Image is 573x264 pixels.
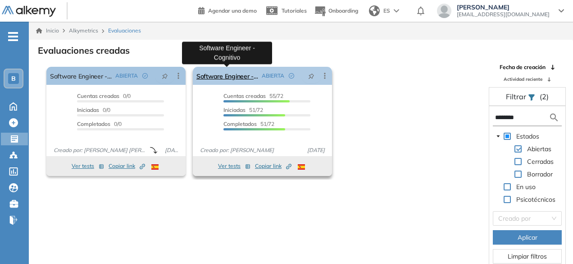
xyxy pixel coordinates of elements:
span: Completados [77,120,110,127]
span: 0/0 [77,107,110,113]
i: - [8,36,18,37]
span: Borrador [527,170,553,178]
a: Software Engineer - Desafío Técnico [50,67,112,85]
iframe: Chat Widget [528,221,573,264]
span: Estados [514,131,541,142]
img: arrow [394,9,399,13]
span: 55/72 [223,93,283,99]
span: Tutoriales [282,7,307,14]
span: Iniciadas [77,107,99,113]
span: Evaluaciones [108,27,141,35]
span: Copiar link [255,162,291,170]
span: B [11,75,16,82]
button: Copiar link [109,161,145,171]
span: caret-down [496,134,500,139]
span: Limpiar filtros [508,251,547,261]
span: Borrador [525,169,555,180]
button: Ver tests [218,161,250,171]
span: Psicotécnicos [514,194,557,205]
span: 51/72 [223,120,274,127]
a: Software Engineer - Cognitivo [196,67,258,85]
span: 0/0 [77,93,131,99]
span: [DATE] [304,146,328,154]
span: check-circle [289,73,294,79]
button: Ver tests [72,161,104,171]
span: 0/0 [77,120,122,127]
span: Abiertas [525,144,553,154]
span: Agendar una demo [208,7,257,14]
span: [PERSON_NAME] [457,4,550,11]
div: Widget de chat [528,221,573,264]
span: En uso [514,181,537,192]
span: ABIERTA [115,72,138,80]
a: Inicio [36,27,59,35]
span: pushpin [308,72,314,79]
span: Creado por: [PERSON_NAME] [196,146,277,154]
img: search icon [549,112,559,123]
a: Agendar una demo [198,5,257,15]
span: check-circle [142,73,148,79]
span: pushpin [162,72,168,79]
button: Copiar link [255,161,291,171]
span: Cuentas creadas [77,93,119,99]
span: Cerradas [527,157,554,166]
span: [DATE] [161,146,182,154]
span: ABIERTA [262,72,284,80]
span: Completados [223,120,257,127]
div: Software Engineer - Cognitivo [182,42,272,64]
button: Aplicar [493,230,562,245]
span: Aplicar [518,232,537,242]
h3: Evaluaciones creadas [38,45,130,56]
span: [EMAIL_ADDRESS][DOMAIN_NAME] [457,11,550,18]
span: Cuentas creadas [223,93,266,99]
span: Estados [516,132,539,140]
span: En uso [516,183,536,191]
span: Creado por: [PERSON_NAME] [PERSON_NAME] [50,146,150,154]
span: 51/72 [223,107,263,113]
span: Alkymetrics [69,27,98,34]
span: (2) [540,91,549,102]
img: Logo [2,6,56,17]
button: Onboarding [314,1,358,21]
span: Iniciadas [223,107,246,113]
button: pushpin [301,69,321,83]
span: Fecha de creación [500,63,546,71]
span: Filtrar [506,92,528,101]
img: world [369,5,380,16]
img: ESP [151,164,159,170]
span: Onboarding [328,7,358,14]
button: Limpiar filtros [493,249,562,264]
span: Actividad reciente [504,76,542,83]
span: Cerradas [525,156,555,167]
span: ES [383,7,390,15]
button: pushpin [155,69,175,83]
span: Abiertas [527,145,551,153]
span: Copiar link [109,162,145,170]
span: Psicotécnicos [516,195,555,204]
img: ESP [298,164,305,170]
